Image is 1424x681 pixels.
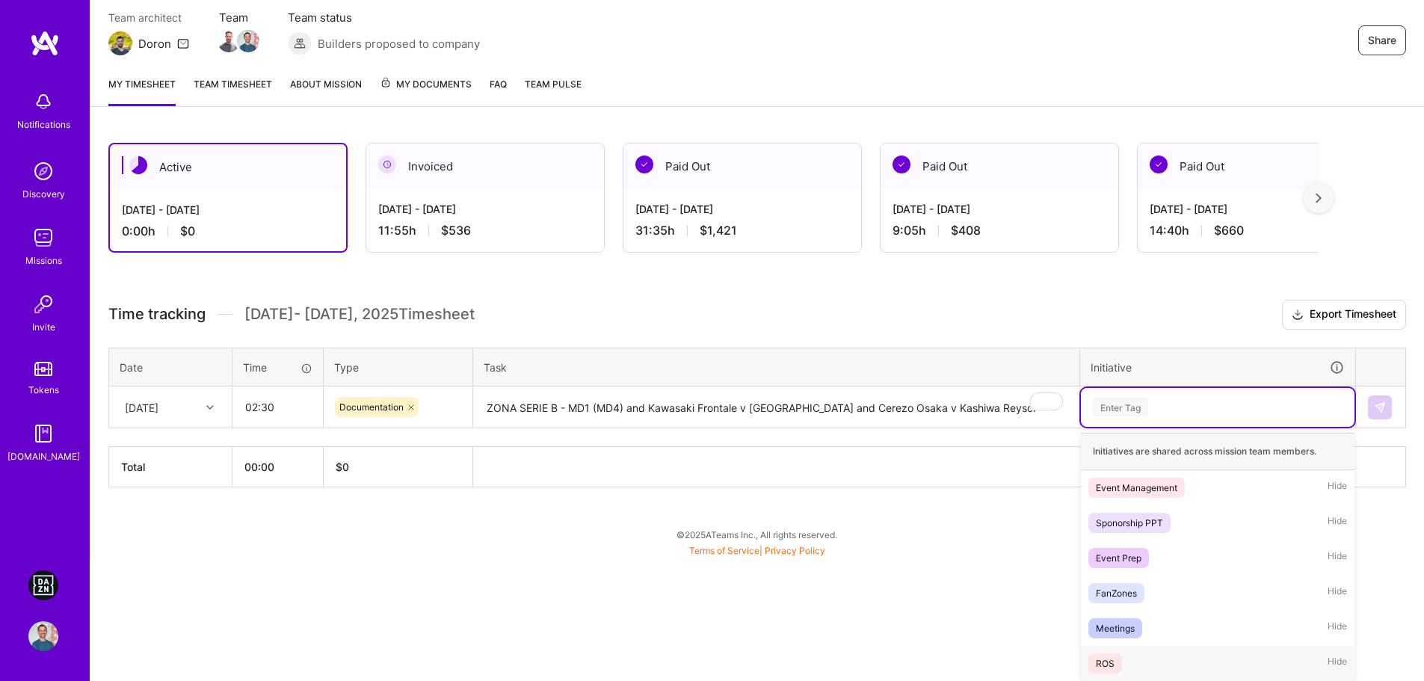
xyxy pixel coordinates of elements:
[34,362,52,376] img: tokens
[378,155,396,173] img: Invoiced
[122,224,334,239] div: 0:00 h
[28,223,58,253] img: teamwork
[475,388,1078,428] textarea: To enrich screen reader interactions, please activate Accessibility in Grammarly extension settings
[378,201,592,217] div: [DATE] - [DATE]
[125,399,158,415] div: [DATE]
[243,360,312,375] div: Time
[1096,550,1141,566] div: Event Prep
[244,305,475,324] span: [DATE] - [DATE] , 2025 Timesheet
[1150,223,1363,238] div: 14:40 h
[25,253,62,268] div: Missions
[1096,480,1177,496] div: Event Management
[525,78,582,90] span: Team Pulse
[218,30,240,52] img: Team Member Avatar
[28,570,58,600] img: DAZN: Event Moderators for Israel Based Team
[233,387,322,427] input: HH:MM
[290,76,362,106] a: About Mission
[380,76,472,93] span: My Documents
[1081,433,1354,470] div: Initiatives are shared across mission team members.
[1292,307,1304,323] i: icon Download
[1096,620,1135,636] div: Meetings
[700,223,737,238] span: $1,421
[1368,33,1396,48] span: Share
[623,144,861,189] div: Paid Out
[441,223,471,238] span: $536
[288,31,312,55] img: Builders proposed to company
[1282,300,1406,330] button: Export Timesheet
[32,319,55,335] div: Invite
[108,31,132,55] img: Team Architect
[689,545,825,556] span: |
[380,76,472,106] a: My Documents
[28,87,58,117] img: bell
[28,419,58,449] img: guide book
[893,223,1106,238] div: 9:05 h
[525,76,582,106] a: Team Pulse
[108,76,176,106] a: My timesheet
[28,156,58,186] img: discovery
[1093,395,1148,419] div: Enter Tag
[1328,583,1347,603] span: Hide
[893,155,910,173] img: Paid Out
[1150,201,1363,217] div: [DATE] - [DATE]
[951,223,981,238] span: $408
[1328,548,1347,568] span: Hide
[194,76,272,106] a: Team timesheet
[232,447,324,487] th: 00:00
[180,224,195,239] span: $0
[25,621,62,651] a: User Avatar
[339,401,404,413] span: Documentation
[765,545,825,556] a: Privacy Policy
[25,570,62,600] a: DAZN: Event Moderators for Israel Based Team
[109,348,232,386] th: Date
[1096,585,1137,601] div: FanZones
[1096,515,1163,531] div: Sponorship PPT
[366,144,604,189] div: Invoiced
[7,449,80,464] div: [DOMAIN_NAME]
[122,202,334,218] div: [DATE] - [DATE]
[689,545,759,556] a: Terms of Service
[378,223,592,238] div: 11:55 h
[17,117,70,132] div: Notifications
[635,201,849,217] div: [DATE] - [DATE]
[635,223,849,238] div: 31:35 h
[237,30,259,52] img: Team Member Avatar
[1091,359,1345,376] div: Initiative
[30,30,60,57] img: logo
[108,305,206,324] span: Time tracking
[108,10,189,25] span: Team architect
[219,28,238,54] a: Team Member Avatar
[28,382,59,398] div: Tokens
[1138,144,1375,189] div: Paid Out
[473,348,1080,386] th: Task
[288,10,480,25] span: Team status
[1328,653,1347,674] span: Hide
[1214,223,1244,238] span: $660
[318,36,480,52] span: Builders proposed to company
[1358,25,1406,55] button: Share
[110,144,346,190] div: Active
[1374,401,1386,413] img: Submit
[635,155,653,173] img: Paid Out
[138,36,171,52] div: Doron
[1328,513,1347,533] span: Hide
[1316,193,1322,203] img: right
[28,621,58,651] img: User Avatar
[490,76,507,106] a: FAQ
[1150,155,1168,173] img: Paid Out
[238,28,258,54] a: Team Member Avatar
[1096,656,1115,671] div: ROS
[1328,478,1347,498] span: Hide
[22,186,65,202] div: Discovery
[336,460,349,473] span: $ 0
[881,144,1118,189] div: Paid Out
[109,447,232,487] th: Total
[129,156,147,174] img: Active
[206,404,214,411] i: icon Chevron
[177,37,189,49] i: icon Mail
[90,516,1424,553] div: © 2025 ATeams Inc., All rights reserved.
[219,10,258,25] span: Team
[324,348,473,386] th: Type
[1328,618,1347,638] span: Hide
[28,289,58,319] img: Invite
